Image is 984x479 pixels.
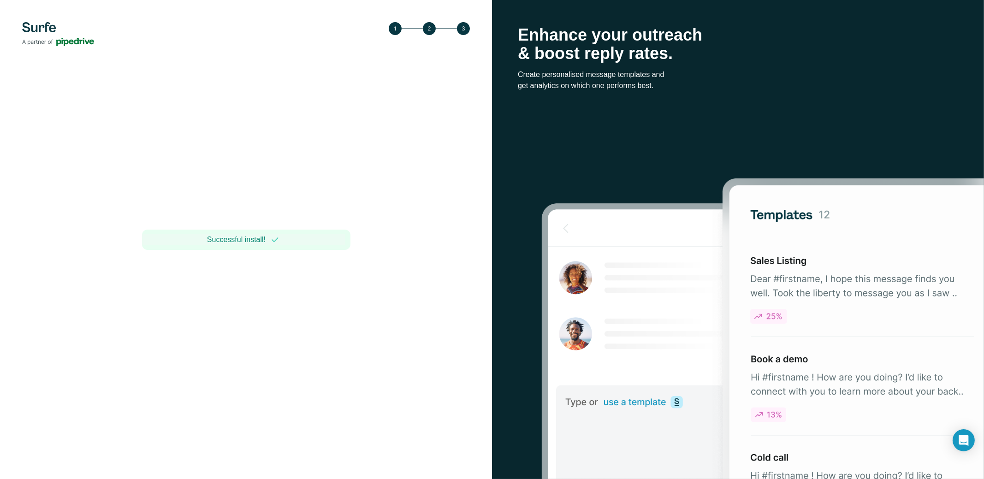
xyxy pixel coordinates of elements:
img: Step 3 [389,22,470,35]
img: Surfe Stock Photo - Selling good vibes [541,178,984,479]
img: Surfe's logo [22,22,94,46]
p: Enhance your outreach [518,26,958,44]
p: Create personalised message templates and [518,69,958,80]
div: Open Intercom Messenger [953,429,975,451]
span: Successful install! [207,234,266,245]
p: get analytics on which one performs best. [518,80,958,91]
p: & boost reply rates. [518,44,958,63]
